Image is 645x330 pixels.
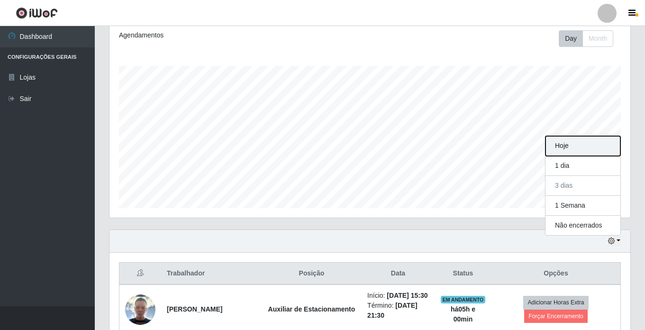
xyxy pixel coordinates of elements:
[545,136,620,156] button: Hoje
[559,30,613,47] div: First group
[119,30,320,40] div: Agendamentos
[491,263,620,285] th: Opções
[545,156,620,176] button: 1 dia
[559,30,583,47] button: Day
[367,301,429,321] li: Término:
[262,263,362,285] th: Posição
[559,30,621,47] div: Toolbar with button groups
[545,196,620,216] button: 1 Semana
[387,292,427,299] time: [DATE] 15:30
[545,216,620,235] button: Não encerrados
[545,176,620,196] button: 3 dias
[524,310,588,323] button: Forçar Encerramento
[161,263,262,285] th: Trabalhador
[367,291,429,301] li: Início:
[125,294,155,325] img: 1753462456105.jpeg
[167,305,222,313] strong: [PERSON_NAME]
[362,263,435,285] th: Data
[268,305,355,313] strong: Auxiliar de Estacionamento
[435,263,491,285] th: Status
[441,296,486,303] span: EM ANDAMENTO
[16,7,58,19] img: CoreUI Logo
[523,296,588,309] button: Adicionar Horas Extra
[582,30,613,47] button: Month
[451,305,475,323] strong: há 05 h e 00 min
